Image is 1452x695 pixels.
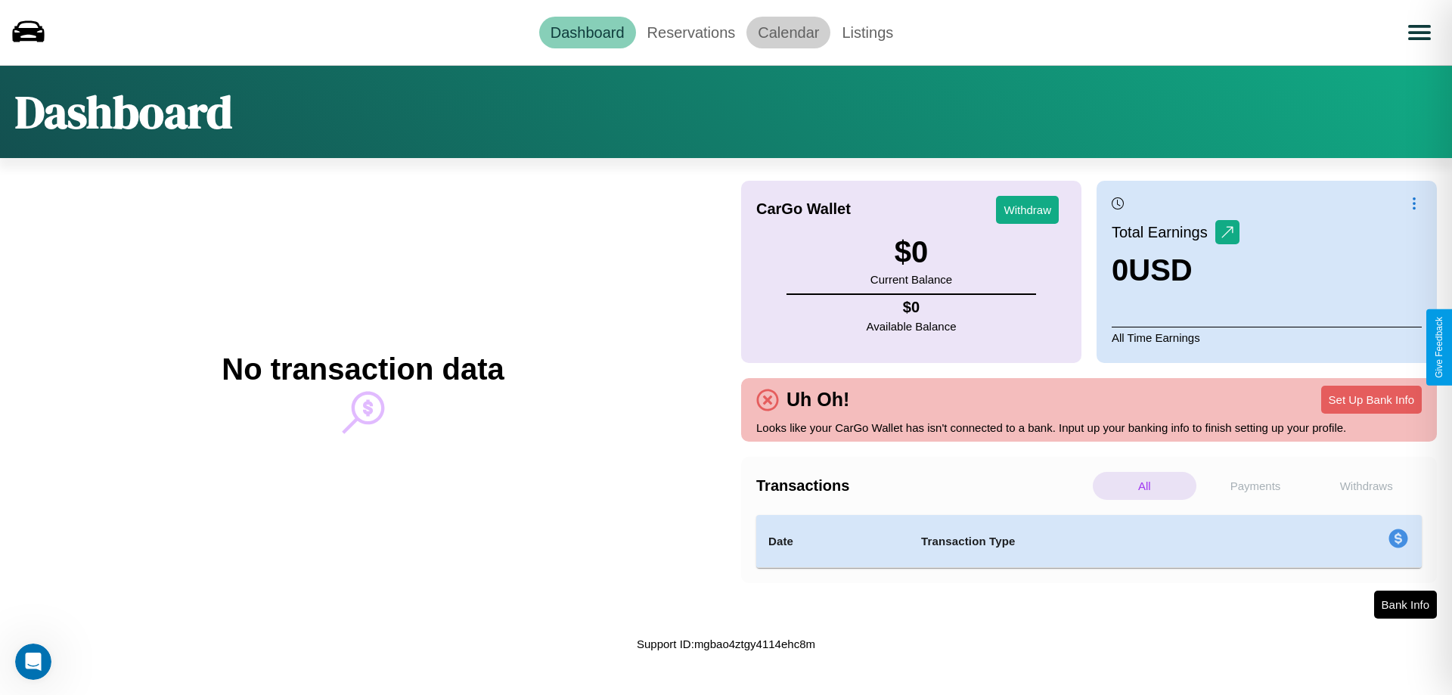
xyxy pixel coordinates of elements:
h1: Dashboard [15,81,232,143]
p: All [1093,472,1196,500]
p: All Time Earnings [1112,327,1422,348]
h4: Transactions [756,477,1089,495]
h2: No transaction data [222,352,504,386]
table: simple table [756,515,1422,568]
h3: $ 0 [870,235,952,269]
a: Listings [830,17,904,48]
a: Calendar [746,17,830,48]
h4: CarGo Wallet [756,200,851,218]
button: Withdraw [996,196,1059,224]
p: Support ID: mgbao4ztgy4114ehc8m [637,634,815,654]
a: Dashboard [539,17,636,48]
h4: Date [768,532,897,551]
button: Bank Info [1374,591,1437,619]
p: Payments [1204,472,1308,500]
h3: 0 USD [1112,253,1239,287]
p: Available Balance [867,316,957,337]
h4: $ 0 [867,299,957,316]
div: Give Feedback [1434,317,1444,378]
h4: Uh Oh! [779,389,857,411]
p: Withdraws [1314,472,1418,500]
a: Reservations [636,17,747,48]
p: Current Balance [870,269,952,290]
p: Looks like your CarGo Wallet has isn't connected to a bank. Input up your banking info to finish ... [756,417,1422,438]
h4: Transaction Type [921,532,1264,551]
button: Set Up Bank Info [1321,386,1422,414]
iframe: Intercom live chat [15,644,51,680]
button: Open menu [1398,11,1441,54]
p: Total Earnings [1112,219,1215,246]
